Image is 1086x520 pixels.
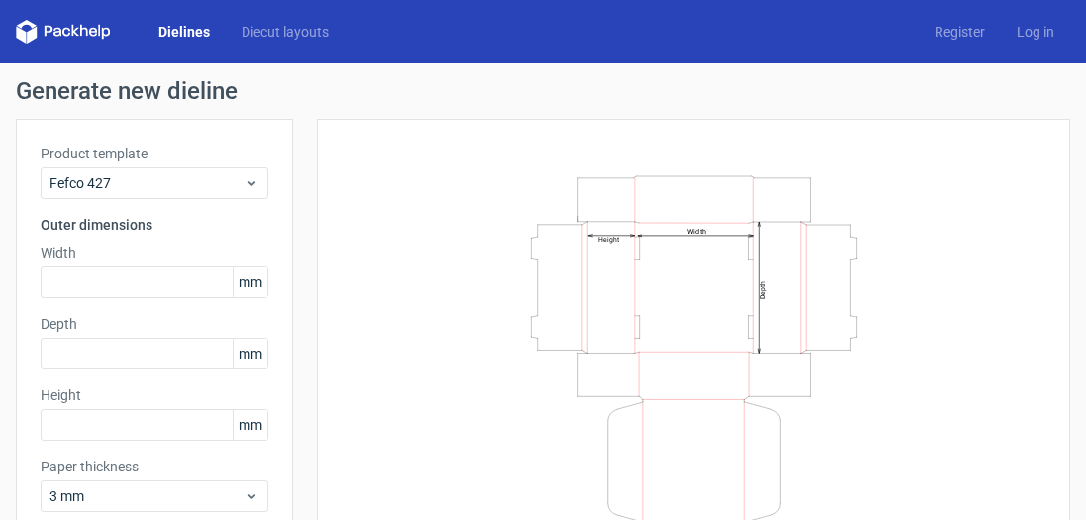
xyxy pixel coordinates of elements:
[233,339,267,368] span: mm
[687,226,706,235] text: Width
[759,280,767,298] text: Depth
[233,267,267,297] span: mm
[41,385,268,405] label: Height
[41,215,268,235] h3: Outer dimensions
[49,486,245,506] span: 3 mm
[49,173,245,193] span: Fefco 427
[226,22,345,42] a: Diecut layouts
[16,79,1070,103] h1: Generate new dieline
[41,457,268,476] label: Paper thickness
[143,22,226,42] a: Dielines
[41,144,268,163] label: Product template
[233,410,267,440] span: mm
[1001,22,1070,42] a: Log in
[41,314,268,334] label: Depth
[41,243,268,262] label: Width
[919,22,1001,42] a: Register
[598,235,619,243] text: Height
